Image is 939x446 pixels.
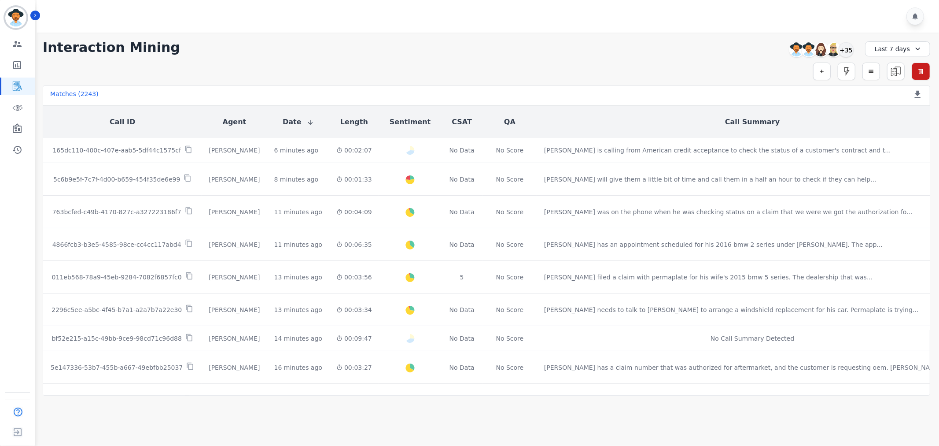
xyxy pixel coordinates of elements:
div: 11 minutes ago [274,240,322,249]
div: No Data [448,208,475,216]
p: 4866fcb3-b3e5-4585-98ce-cc4cc117abd4 [52,240,181,249]
div: No Score [496,273,524,282]
div: [PERSON_NAME] will give them a little bit of time and call them in a half an hour to check if the... [544,175,876,184]
div: 00:09:47 [336,334,372,343]
div: 00:03:56 [336,273,372,282]
div: 00:03:27 [336,363,372,372]
div: 00:06:35 [336,240,372,249]
div: No Data [448,334,475,343]
div: 00:02:07 [336,146,372,155]
div: No Data [448,305,475,314]
button: Agent [223,117,247,127]
div: No Score [496,175,524,184]
div: No Score [496,208,524,216]
div: No Score [496,305,524,314]
div: 13 minutes ago [274,273,322,282]
button: CSAT [452,117,472,127]
div: No Data [448,146,475,155]
div: [PERSON_NAME] needs to talk to [PERSON_NAME] to arrange a windshield replacement for his car. Per... [544,305,919,314]
div: 13 minutes ago [274,305,322,314]
button: Call Summary [725,117,780,127]
div: No Score [496,363,524,372]
h1: Interaction Mining [43,40,180,56]
p: bf52e215-a15c-49bb-9ce9-98cd71c96d88 [52,334,181,343]
p: 2296c5ee-a5bc-4f45-b7a1-a2a7b7a22e30 [52,305,182,314]
button: Date [283,117,314,127]
p: 5c6b9e5f-7c7f-4d00-b659-454f35de6e99 [53,175,180,184]
div: [PERSON_NAME] [209,175,260,184]
div: No Score [496,240,524,249]
div: [PERSON_NAME] [209,273,260,282]
div: [PERSON_NAME] [209,363,260,372]
div: [PERSON_NAME] filed a claim with permaplate for his wife's 2015 bmw 5 series. The dealership that... [544,273,873,282]
div: 11 minutes ago [274,208,322,216]
div: [PERSON_NAME] was on the phone when he was checking status on a claim that we were we got the aut... [544,208,913,216]
div: [PERSON_NAME] has an appointment scheduled for his 2016 bmw 2 series under [PERSON_NAME]. The app... [544,240,883,249]
div: 5 [448,273,475,282]
div: No Data [448,363,475,372]
button: QA [504,117,516,127]
p: 011eb568-78a9-45eb-9284-7082f6857fc0 [52,273,182,282]
div: No Data [448,175,475,184]
div: Last 7 days [865,41,930,56]
div: [PERSON_NAME] [209,334,260,343]
img: Bordered avatar [5,7,26,28]
button: Call ID [110,117,135,127]
p: 763bcfed-c49b-4170-827c-a327223186f7 [52,208,181,216]
div: 8 minutes ago [274,175,319,184]
div: 6 minutes ago [274,146,319,155]
div: No Score [496,146,524,155]
button: Sentiment [390,117,431,127]
div: Matches ( 2243 ) [50,89,99,102]
p: 165dc110-400c-407e-aab5-5df44c1575cf [52,146,180,155]
div: No Data [448,240,475,249]
button: Length [340,117,368,127]
div: 16 minutes ago [274,363,322,372]
div: 14 minutes ago [274,334,322,343]
div: [PERSON_NAME] is calling from American credit acceptance to check the status of a customer's cont... [544,146,891,155]
div: [PERSON_NAME] [209,305,260,314]
div: [PERSON_NAME] [209,146,260,155]
div: 00:03:34 [336,305,372,314]
div: [PERSON_NAME] [209,240,260,249]
div: 00:04:09 [336,208,372,216]
div: 00:01:33 [336,175,372,184]
div: No Score [496,334,524,343]
div: +35 [839,42,854,57]
p: 5e147336-53b7-455b-a667-49ebfbb25037 [51,363,183,372]
div: [PERSON_NAME] [209,208,260,216]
